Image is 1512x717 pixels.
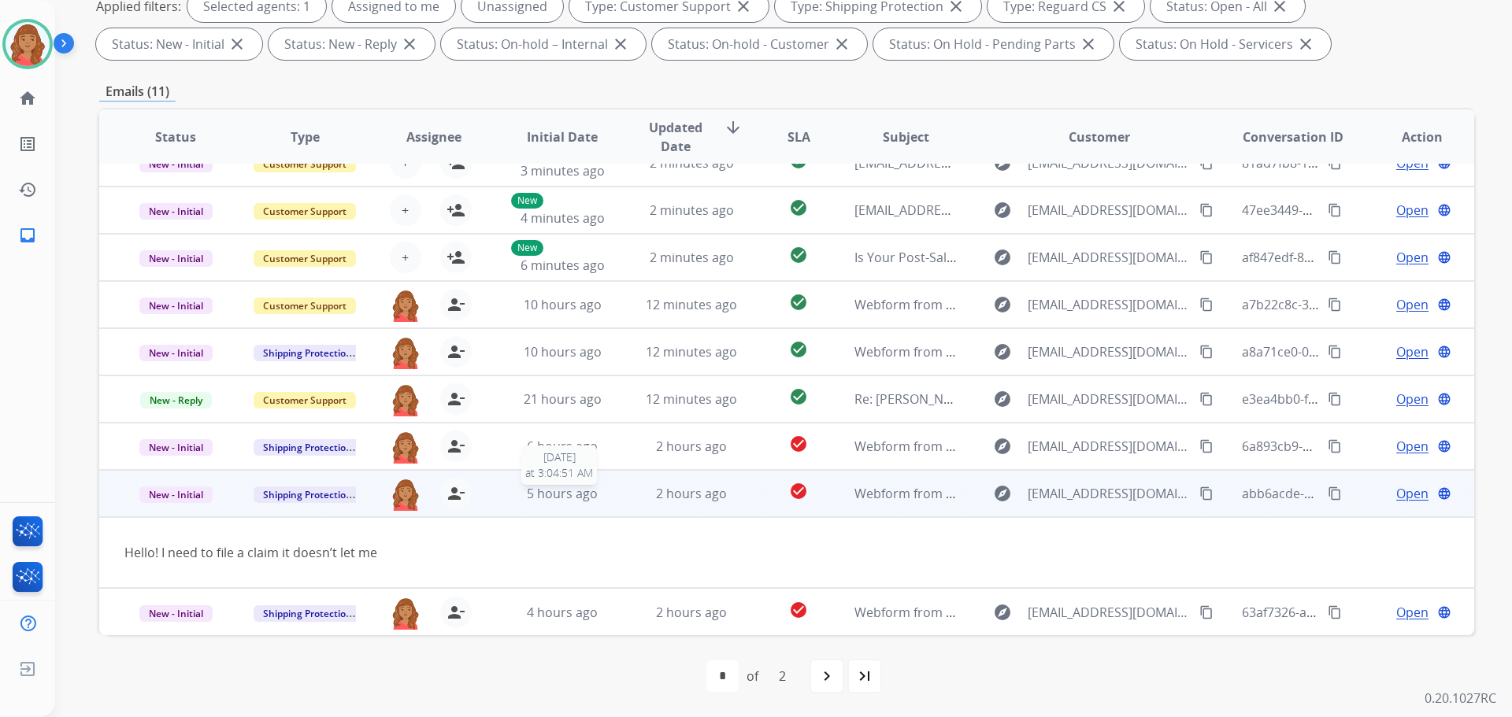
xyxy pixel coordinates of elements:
[447,248,465,267] mat-icon: person_add
[18,226,37,245] mat-icon: inbox
[18,135,37,153] mat-icon: list_alt
[855,667,874,686] mat-icon: last_page
[611,35,630,54] mat-icon: close
[18,89,37,108] mat-icon: home
[390,242,421,273] button: +
[656,485,727,502] span: 2 hours ago
[1028,295,1190,314] span: [EMAIL_ADDRESS][DOMAIN_NAME]
[993,248,1012,267] mat-icon: explore
[447,603,465,622] mat-icon: person_remove
[817,667,836,686] mat-icon: navigate_next
[525,465,593,481] span: at 3:04:51 AM
[1242,438,1484,455] span: 6a893cb9-47e3-4abc-84bc-dd27cceb366c
[1242,201,1483,219] span: 47ee3449-dd36-4770-9e40-c8266cf43bb3
[390,383,421,416] img: agent-avatar
[521,257,605,274] span: 6 minutes ago
[1242,249,1479,266] span: af847edf-8281-41c7-9b29-85dc7d871c13
[1437,486,1451,501] mat-icon: language
[524,390,602,408] span: 21 hours ago
[789,387,808,406] mat-icon: check_circle
[96,28,262,60] div: Status: New - Initial
[656,604,727,621] span: 2 hours ago
[254,250,356,267] span: Customer Support
[1396,295,1429,314] span: Open
[1243,128,1343,146] span: Conversation ID
[1396,390,1429,408] span: Open
[873,28,1114,60] div: Status: On Hold - Pending Parts
[254,439,361,456] span: Shipping Protection
[447,484,465,503] mat-icon: person_remove
[155,128,196,146] span: Status
[390,194,421,226] button: +
[1242,604,1482,621] span: 63af7326-a247-47a0-ab4a-3922e32acaab
[1028,201,1190,220] span: [EMAIL_ADDRESS][DOMAIN_NAME]
[1199,605,1214,619] mat-icon: content_copy
[527,128,598,146] span: Initial Date
[521,162,605,179] span: 3 minutes ago
[854,296,1406,313] span: Webform from [PERSON_NAME][EMAIL_ADDRESS][PERSON_NAME][DOMAIN_NAME] on [DATE]
[441,28,646,60] div: Status: On-hold – Internal
[993,390,1012,408] mat-icon: explore
[993,484,1012,503] mat-icon: explore
[1328,345,1342,359] mat-icon: content_copy
[646,343,737,360] span: 12 minutes ago
[646,296,737,313] span: 12 minutes ago
[527,604,598,621] span: 4 hours ago
[1437,392,1451,406] mat-icon: language
[1328,486,1342,501] mat-icon: content_copy
[124,543,1191,562] div: Hello! I need to file a claim it doesn’t let me
[1028,390,1190,408] span: [EMAIL_ADDRESS][DOMAIN_NAME]
[390,431,421,464] img: agent-avatar
[854,201,1058,219] span: [EMAIL_ADDRESS][DOMAIN_NAME]
[447,342,465,361] mat-icon: person_remove
[650,201,734,219] span: 2 minutes ago
[1396,248,1429,267] span: Open
[390,289,421,322] img: agent-avatar
[524,296,602,313] span: 10 hours ago
[993,201,1012,220] mat-icon: explore
[854,604,1211,621] span: Webform from [EMAIL_ADDRESS][DOMAIN_NAME] on [DATE]
[525,449,593,465] span: [DATE]
[6,22,50,66] img: avatar
[656,438,727,455] span: 2 hours ago
[228,35,246,54] mat-icon: close
[766,660,799,692] div: 2
[139,605,213,622] span: New - Initial
[1328,203,1342,217] mat-icon: content_copy
[269,28,435,60] div: Status: New - Reply
[1199,486,1214,501] mat-icon: content_copy
[1242,390,1484,408] span: e3ea4bb0-f62b-4d42-8b3b-f0036ae7daaa
[254,345,361,361] span: Shipping Protection
[1199,250,1214,264] mat-icon: content_copy
[747,667,758,686] div: of
[527,438,598,455] span: 6 hours ago
[832,35,851,54] mat-icon: close
[1328,392,1342,406] mat-icon: content_copy
[254,203,356,220] span: Customer Support
[883,128,929,146] span: Subject
[511,240,543,256] p: New
[1120,28,1331,60] div: Status: On Hold - Servicers
[390,597,421,630] img: agent-avatar
[1079,35,1098,54] mat-icon: close
[993,603,1012,622] mat-icon: explore
[406,128,461,146] span: Assignee
[1069,128,1130,146] span: Customer
[854,249,1177,266] span: Is Your Post-Sale Operation Limiting YOUR Growth? 👀
[854,438,1211,455] span: Webform from [EMAIL_ADDRESS][DOMAIN_NAME] on [DATE]
[139,298,213,314] span: New - Initial
[1345,109,1474,164] th: Action
[1437,439,1451,453] mat-icon: language
[140,392,212,408] span: New - Reply
[447,390,465,408] mat-icon: person_remove
[18,180,37,199] mat-icon: history
[789,246,808,264] mat-icon: check_circle
[1437,250,1451,264] mat-icon: language
[1199,345,1214,359] mat-icon: content_copy
[789,601,808,619] mat-icon: check_circle
[789,340,808,359] mat-icon: check_circle
[854,485,1211,502] span: Webform from [EMAIL_ADDRESS][DOMAIN_NAME] on [DATE]
[524,343,602,360] span: 10 hours ago
[789,434,808,453] mat-icon: check_circle
[724,118,743,137] mat-icon: arrow_downward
